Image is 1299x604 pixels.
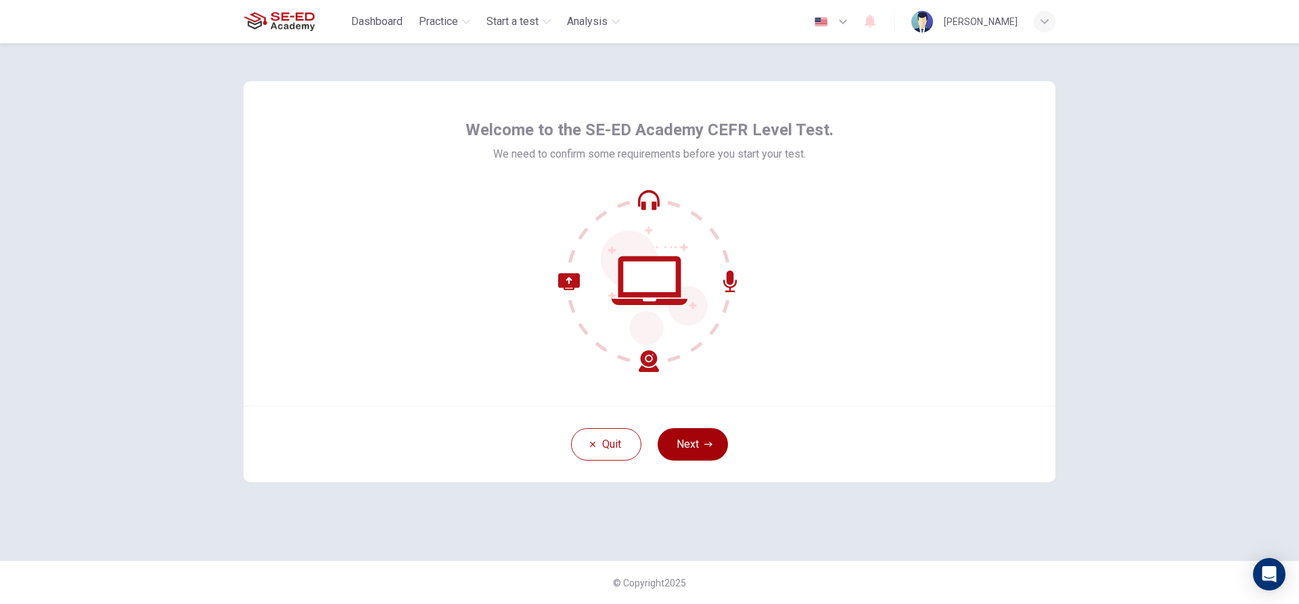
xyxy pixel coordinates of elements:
[351,14,403,30] span: Dashboard
[244,8,315,35] img: SE-ED Academy logo
[346,9,408,34] button: Dashboard
[562,9,625,34] button: Analysis
[571,428,641,461] button: Quit
[465,119,834,141] span: Welcome to the SE-ED Academy CEFR Level Test.
[911,11,933,32] img: Profile picture
[613,578,686,588] span: © Copyright 2025
[658,428,728,461] button: Next
[413,9,476,34] button: Practice
[1253,558,1285,590] div: Open Intercom Messenger
[419,14,458,30] span: Practice
[567,14,608,30] span: Analysis
[481,9,556,34] button: Start a test
[244,8,346,35] a: SE-ED Academy logo
[944,14,1018,30] div: [PERSON_NAME]
[493,146,806,162] span: We need to confirm some requirements before you start your test.
[813,17,829,27] img: en
[486,14,539,30] span: Start a test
